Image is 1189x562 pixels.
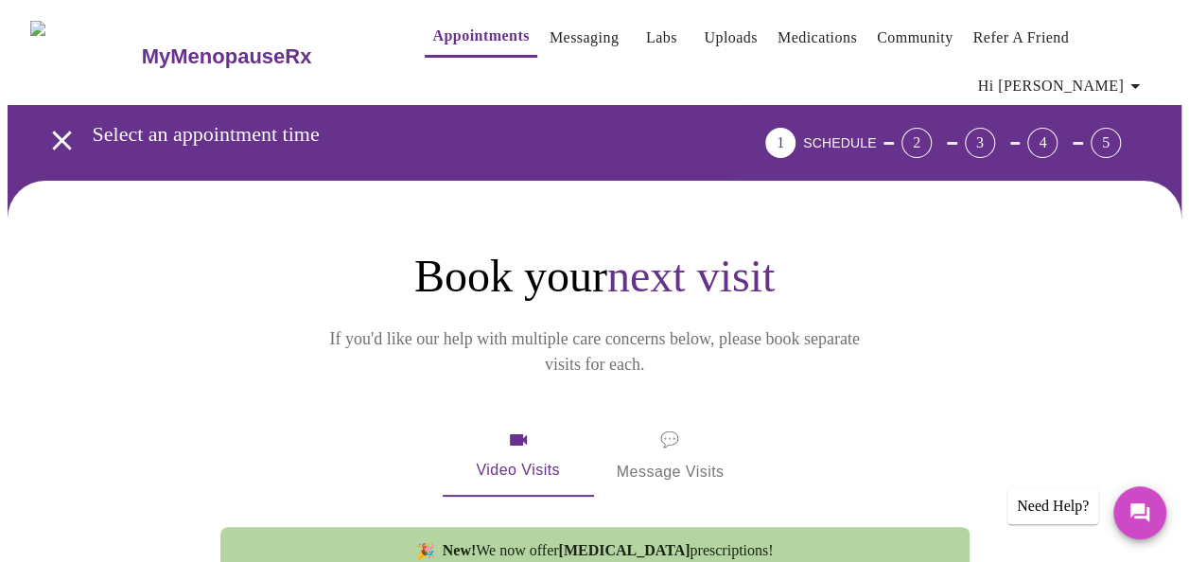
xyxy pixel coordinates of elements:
[778,25,857,51] a: Medications
[978,73,1146,99] span: Hi [PERSON_NAME]
[770,19,865,57] button: Medications
[443,542,477,558] strong: New!
[34,113,90,168] button: open drawer
[30,21,139,92] img: MyMenopauseRx Logo
[443,542,774,559] span: We now offer prescriptions!
[465,429,571,483] span: Video Visits
[542,19,626,57] button: Messaging
[432,23,529,49] a: Appointments
[217,249,973,304] h1: Book your
[704,25,758,51] a: Uploads
[607,251,775,301] span: next visit
[1027,128,1058,158] div: 4
[803,135,876,150] span: SCHEDULE
[765,128,796,158] div: 1
[696,19,765,57] button: Uploads
[972,25,1069,51] a: Refer a Friend
[416,542,435,560] span: new
[660,427,679,453] span: message
[142,44,312,69] h3: MyMenopauseRx
[646,25,677,51] a: Labs
[558,542,690,558] strong: [MEDICAL_DATA]
[970,67,1154,105] button: Hi [PERSON_NAME]
[877,25,953,51] a: Community
[139,24,387,90] a: MyMenopauseRx
[631,19,691,57] button: Labs
[1091,128,1121,158] div: 5
[965,19,1076,57] button: Refer a Friend
[901,128,932,158] div: 2
[1007,488,1098,524] div: Need Help?
[550,25,619,51] a: Messaging
[965,128,995,158] div: 3
[1113,486,1166,539] button: Messages
[617,427,725,485] span: Message Visits
[93,122,660,147] h3: Select an appointment time
[425,17,536,58] button: Appointments
[869,19,961,57] button: Community
[304,326,886,378] p: If you'd like our help with multiple care concerns below, please book separate visits for each.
